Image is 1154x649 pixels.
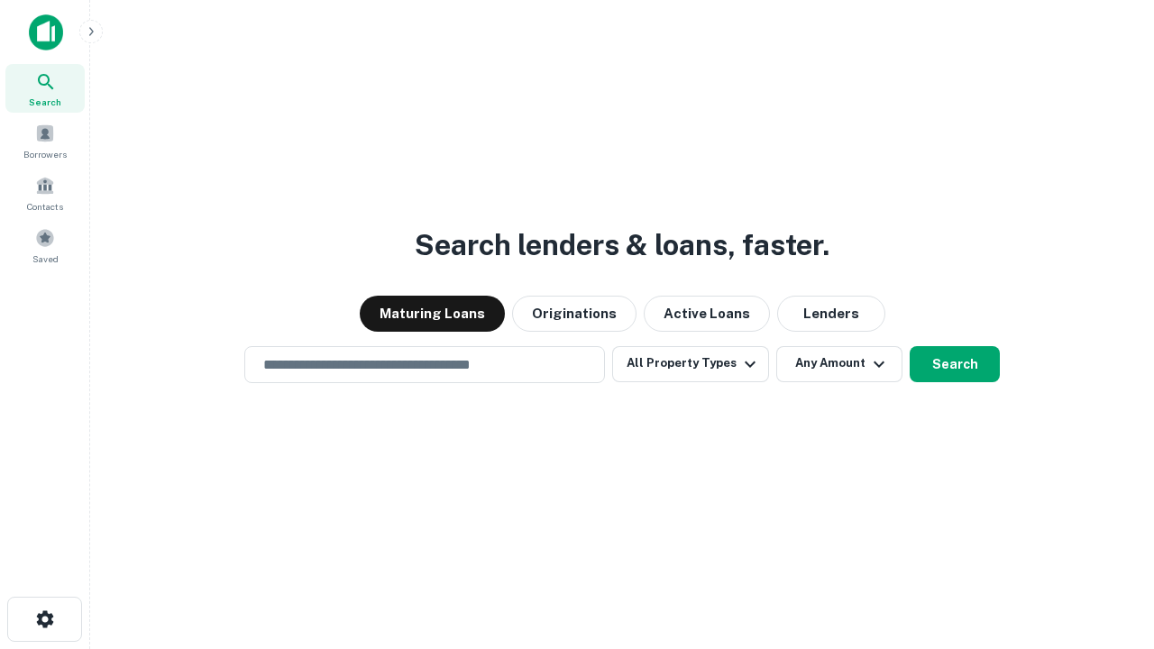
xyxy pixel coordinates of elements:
[415,224,829,267] h3: Search lenders & loans, faster.
[777,296,885,332] button: Lenders
[776,346,902,382] button: Any Amount
[5,116,85,165] a: Borrowers
[27,199,63,214] span: Contacts
[32,251,59,266] span: Saved
[644,296,770,332] button: Active Loans
[5,169,85,217] a: Contacts
[512,296,637,332] button: Originations
[1064,505,1154,591] iframe: Chat Widget
[5,64,85,113] a: Search
[23,147,67,161] span: Borrowers
[29,95,61,109] span: Search
[360,296,505,332] button: Maturing Loans
[910,346,1000,382] button: Search
[5,221,85,270] a: Saved
[29,14,63,50] img: capitalize-icon.png
[612,346,769,382] button: All Property Types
